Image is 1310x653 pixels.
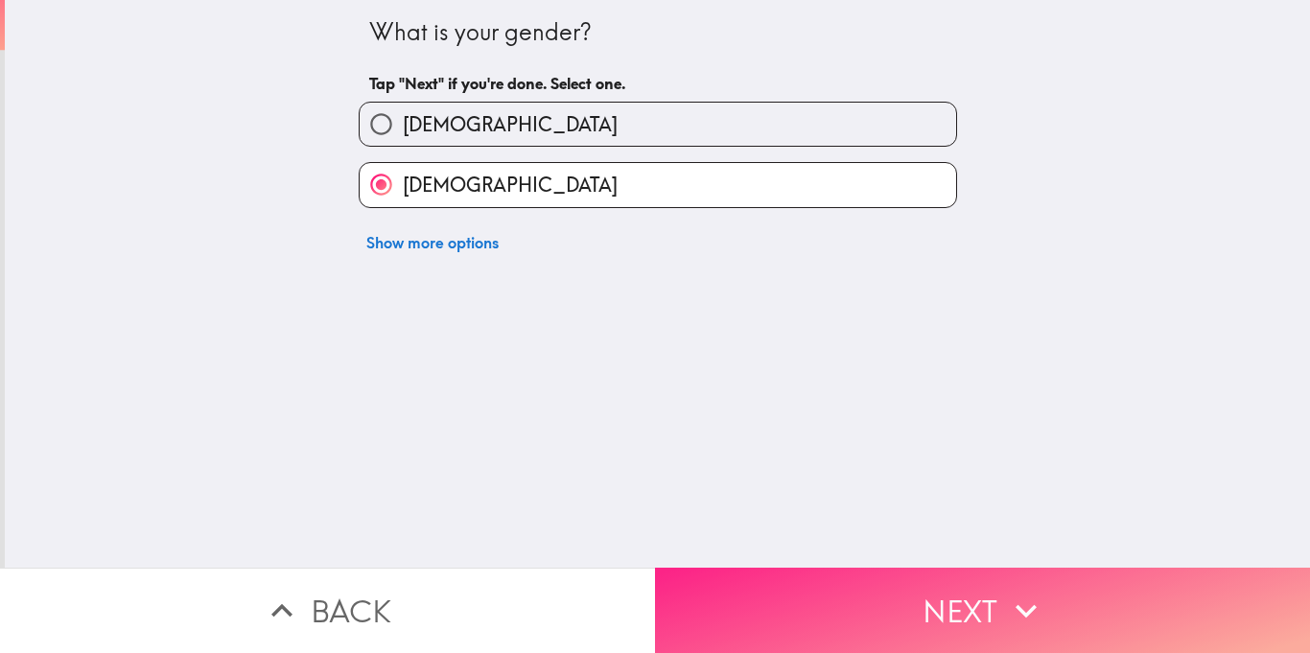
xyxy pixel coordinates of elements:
[359,223,506,262] button: Show more options
[369,16,947,49] div: What is your gender?
[655,568,1310,653] button: Next
[403,172,618,198] span: [DEMOGRAPHIC_DATA]
[360,103,956,146] button: [DEMOGRAPHIC_DATA]
[360,163,956,206] button: [DEMOGRAPHIC_DATA]
[369,73,947,94] h6: Tap "Next" if you're done. Select one.
[403,111,618,138] span: [DEMOGRAPHIC_DATA]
